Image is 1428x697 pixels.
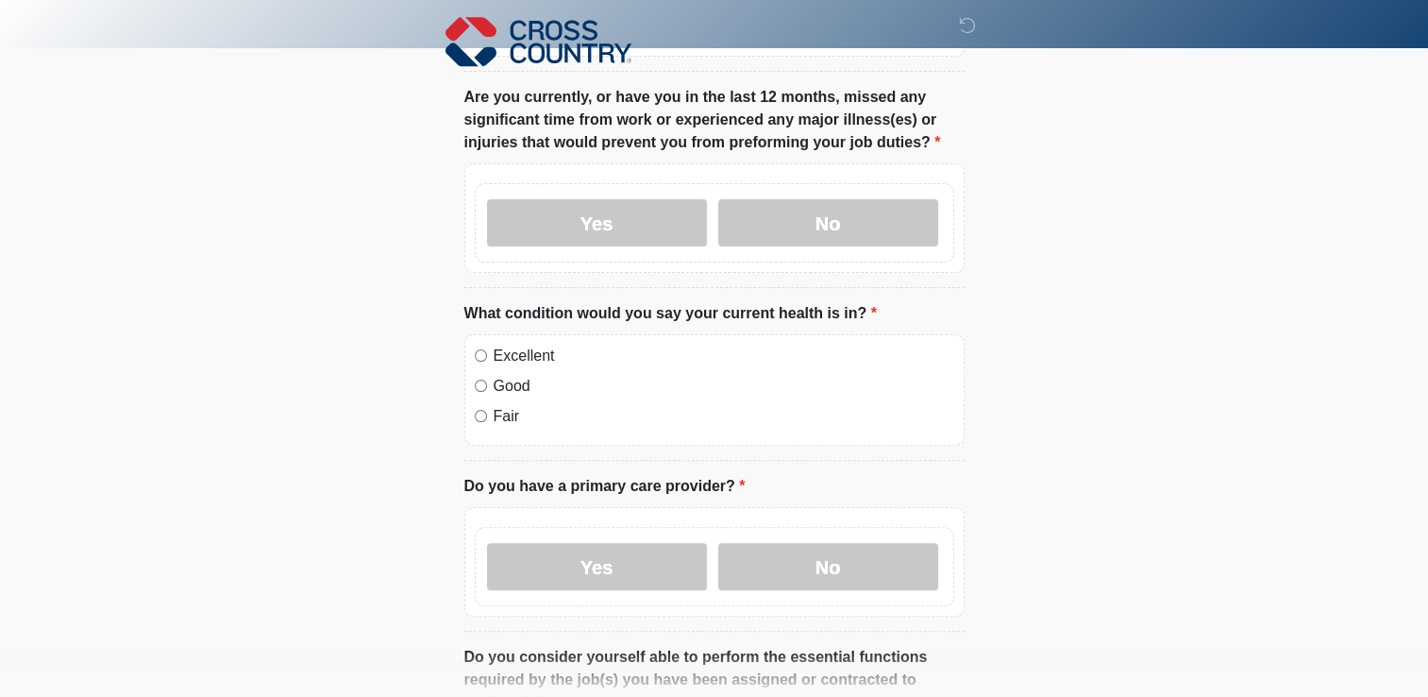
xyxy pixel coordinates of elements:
label: What condition would you say your current health is in? [464,302,877,325]
label: Yes [487,543,707,590]
label: Are you currently, or have you in the last 12 months, missed any significant time from work or ex... [464,86,965,154]
label: Excellent [494,345,954,367]
label: Yes [487,199,707,246]
label: No [718,543,938,590]
img: Cross Country Logo [445,14,632,69]
input: Excellent [475,349,487,362]
input: Fair [475,410,487,422]
input: Good [475,380,487,392]
label: Good [494,375,954,398]
label: No [718,199,938,246]
label: Do you have a primary care provider? [464,475,746,498]
label: Fair [494,405,954,428]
